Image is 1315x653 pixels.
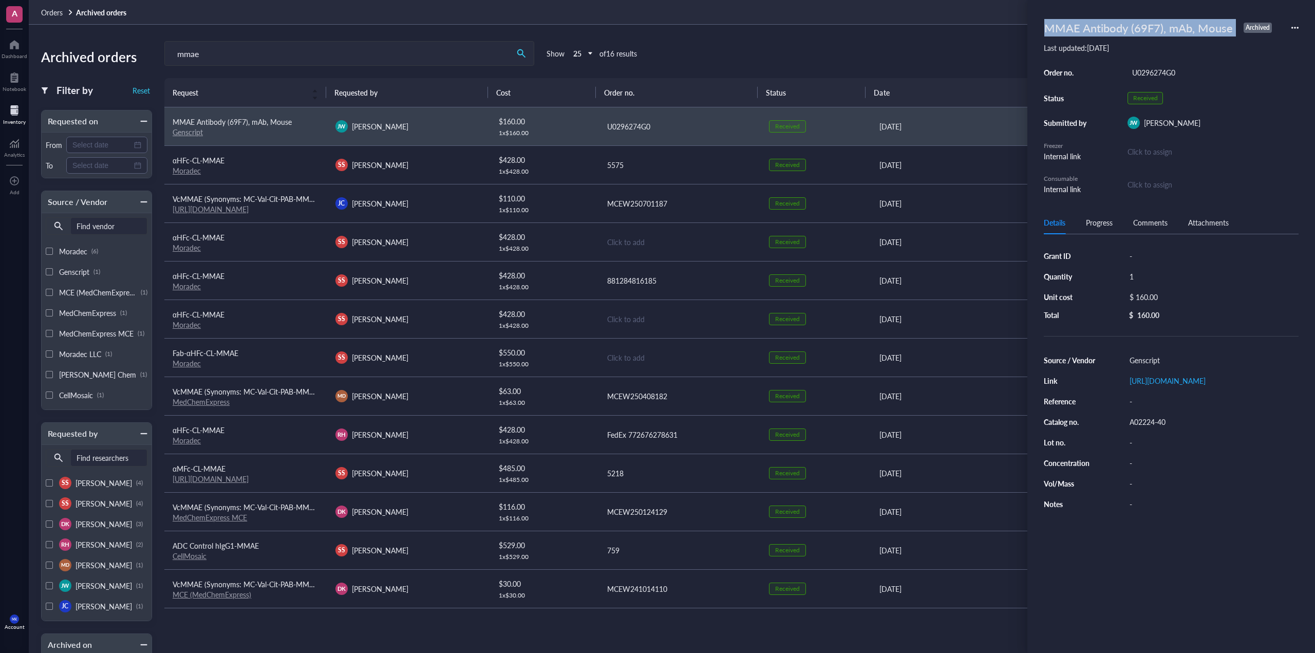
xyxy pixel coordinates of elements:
[338,160,345,170] span: SS
[41,46,152,68] div: Archived orders
[1125,353,1299,367] div: Genscript
[499,347,590,358] div: $ 550.00
[607,506,753,517] div: MCEW250124129
[164,78,326,107] th: Request
[61,520,69,529] span: DK
[775,161,800,169] div: Received
[775,122,800,130] div: Received
[598,377,761,415] td: MCEW250408182
[598,145,761,184] td: 5575
[499,270,590,281] div: $ 428.00
[607,429,753,440] div: FedEx 772676278631
[488,78,596,107] th: Cost
[59,369,136,380] span: [PERSON_NAME] Chem
[352,352,408,363] span: [PERSON_NAME]
[173,474,249,484] a: [URL][DOMAIN_NAME]
[1044,479,1096,488] div: Vol/Mass
[59,287,138,297] span: MCE (MedChemExpress)
[1128,65,1299,80] div: U0296274G0
[133,86,150,95] span: Reset
[61,540,69,549] span: RH
[337,392,346,399] span: MD
[136,561,143,569] div: (1)
[1044,183,1090,195] div: Internal link
[173,309,224,320] span: αHFc-CL-MMAE
[173,242,201,253] a: Moradec
[76,478,132,488] span: [PERSON_NAME]
[499,424,590,435] div: $ 428.00
[173,512,247,523] a: MedChemExpress MCE
[573,48,581,59] b: 25
[1044,94,1090,103] div: Status
[352,507,408,517] span: [PERSON_NAME]
[46,140,62,150] div: From
[173,127,203,137] a: Genscript
[499,193,590,204] div: $ 110.00
[10,189,20,195] div: Add
[598,300,761,338] td: Click to add
[499,399,590,407] div: 1 x $ 63.00
[879,429,1078,440] div: [DATE]
[607,236,753,248] div: Click to add
[1044,43,1299,52] div: Last updated: [DATE]
[173,502,384,512] span: VcMMAE (Synonyms: MC-Val-Cit-PAB-MMAE; mc-vc-PAB-MMAE)
[1044,417,1096,426] div: Catalog no.
[499,514,590,523] div: 1 x $ 116.00
[1188,217,1229,228] div: Attachments
[41,8,74,17] a: Orders
[598,608,761,646] td: Z816050
[338,276,345,285] span: SS
[607,313,753,325] div: Click to add
[1133,217,1168,228] div: Comments
[352,430,408,440] span: [PERSON_NAME]
[775,199,800,208] div: Received
[338,546,345,555] span: SS
[76,601,132,611] span: [PERSON_NAME]
[607,159,753,171] div: 5575
[72,139,132,151] input: Select date
[76,560,132,570] span: [PERSON_NAME]
[598,415,761,454] td: FedEx 772676278631
[352,545,408,555] span: [PERSON_NAME]
[352,198,408,209] span: [PERSON_NAME]
[499,167,590,176] div: 1 x $ 428.00
[598,531,761,569] td: 759
[1125,269,1299,284] div: 1
[1044,251,1096,260] div: Grant ID
[1044,356,1096,365] div: Source / Vendor
[1044,272,1096,281] div: Quantity
[607,352,753,363] div: Click to add
[326,78,488,107] th: Requested by
[173,579,384,589] span: VcMMAE (Synonyms: MC-Val-Cit-PAB-MMAE; mc-vc-PAB-MMAE)
[41,7,63,17] span: Orders
[91,247,98,255] div: (6)
[173,271,224,281] span: αHFc-CL-MMAE
[499,283,590,291] div: 1 x $ 428.00
[598,454,761,492] td: 5218
[337,122,346,130] span: JW
[499,539,590,551] div: $ 529.00
[499,129,590,137] div: 1 x $ 160.00
[499,437,590,445] div: 1 x $ 428.00
[1044,310,1096,320] div: Total
[1125,476,1299,491] div: -
[1125,497,1299,511] div: -
[499,553,590,561] div: 1 x $ 529.00
[173,397,230,407] a: MedChemExpress
[352,160,408,170] span: [PERSON_NAME]
[499,231,590,242] div: $ 428.00
[1044,217,1065,228] div: Details
[42,114,98,128] div: Requested on
[173,540,259,551] span: ADC Control hIgG1-MMAE
[499,501,590,512] div: $ 116.00
[59,246,87,256] span: Moradec
[72,160,132,171] input: Select date
[775,238,800,246] div: Received
[61,582,69,590] span: JW
[1044,376,1096,385] div: Link
[499,116,590,127] div: $ 160.00
[105,350,112,358] div: (1)
[598,338,761,377] td: Click to add
[1130,119,1138,127] span: JW
[2,53,27,59] div: Dashboard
